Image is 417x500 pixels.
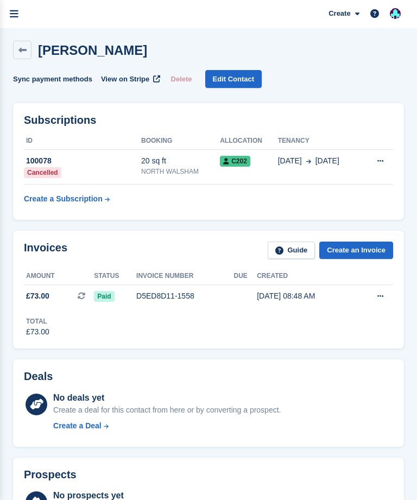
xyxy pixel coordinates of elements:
[167,70,197,88] button: Delete
[319,242,393,260] a: Create an Invoice
[53,391,281,404] div: No deals yet
[220,156,250,167] span: C202
[24,469,77,481] h2: Prospects
[38,43,147,58] h2: [PERSON_NAME]
[53,404,281,416] div: Create a deal for this contact from here or by converting a prospect.
[141,155,220,167] div: 20 sq ft
[24,268,94,285] th: Amount
[97,70,162,88] a: View on Stripe
[24,370,53,383] h2: Deals
[24,242,67,260] h2: Invoices
[141,167,220,176] div: NORTH WALSHAM
[101,74,149,85] span: View on Stripe
[278,155,302,167] span: [DATE]
[315,155,339,167] span: [DATE]
[390,8,401,19] img: Simon Gardner
[234,268,257,285] th: Due
[53,420,102,432] div: Create a Deal
[268,242,315,260] a: Guide
[24,189,110,209] a: Create a Subscription
[26,317,49,326] div: Total
[278,132,362,150] th: Tenancy
[136,290,233,302] div: D5ED8D11-1558
[24,132,141,150] th: ID
[136,268,233,285] th: Invoice number
[220,132,278,150] th: Allocation
[257,268,355,285] th: Created
[328,8,350,19] span: Create
[53,420,281,432] a: Create a Deal
[26,290,49,302] span: £73.00
[141,132,220,150] th: Booking
[24,155,141,167] div: 100078
[257,290,355,302] div: [DATE] 08:48 AM
[94,291,114,302] span: Paid
[26,326,49,338] div: £73.00
[24,193,103,205] div: Create a Subscription
[24,167,61,178] div: Cancelled
[94,268,136,285] th: Status
[13,70,92,88] button: Sync payment methods
[24,114,393,126] h2: Subscriptions
[205,70,262,88] a: Edit Contact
